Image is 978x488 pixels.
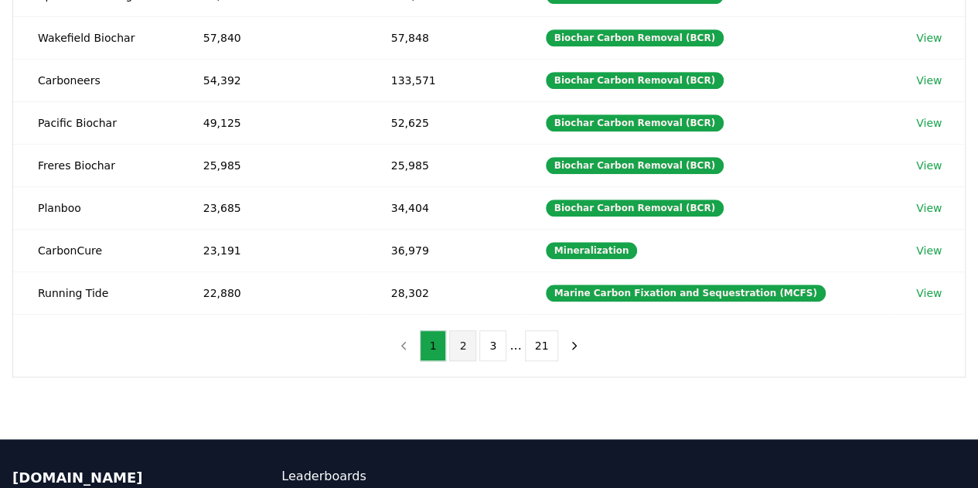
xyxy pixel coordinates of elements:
[561,330,588,361] button: next page
[546,29,724,46] div: Biochar Carbon Removal (BCR)
[13,16,179,59] td: Wakefield Biochar
[179,229,366,271] td: 23,191
[179,271,366,314] td: 22,880
[13,144,179,186] td: Freres Biochar
[546,242,638,259] div: Mineralization
[179,101,366,144] td: 49,125
[366,186,521,229] td: 34,404
[420,330,447,361] button: 1
[916,73,942,88] a: View
[546,114,724,131] div: Biochar Carbon Removal (BCR)
[13,271,179,314] td: Running Tide
[525,330,559,361] button: 21
[449,330,476,361] button: 2
[916,285,942,301] a: View
[179,59,366,101] td: 54,392
[179,186,366,229] td: 23,685
[546,157,724,174] div: Biochar Carbon Removal (BCR)
[546,285,826,302] div: Marine Carbon Fixation and Sequestration (MCFS)
[13,59,179,101] td: Carboneers
[366,16,521,59] td: 57,848
[13,101,179,144] td: Pacific Biochar
[281,467,489,486] a: Leaderboards
[13,229,179,271] td: CarbonCure
[916,30,942,46] a: View
[179,144,366,186] td: 25,985
[509,336,521,355] li: ...
[916,115,942,131] a: View
[916,243,942,258] a: View
[366,271,521,314] td: 28,302
[366,144,521,186] td: 25,985
[479,330,506,361] button: 3
[916,200,942,216] a: View
[13,186,179,229] td: Planboo
[916,158,942,173] a: View
[546,72,724,89] div: Biochar Carbon Removal (BCR)
[179,16,366,59] td: 57,840
[366,101,521,144] td: 52,625
[546,200,724,217] div: Biochar Carbon Removal (BCR)
[366,229,521,271] td: 36,979
[366,59,521,101] td: 133,571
